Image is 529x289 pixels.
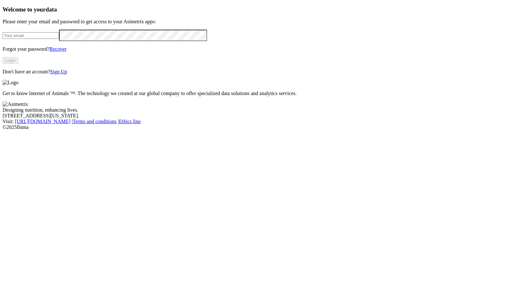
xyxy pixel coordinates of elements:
p: Get to know Internet of Animals ™. The technology we created at our global company to offer speci... [3,91,526,96]
a: Sign Up [50,69,67,74]
a: [URL][DOMAIN_NAME] [15,119,71,124]
span: data [46,6,57,13]
a: Ethics line [119,119,141,124]
p: Don't have an account? [3,69,526,75]
img: Logo [3,80,19,85]
div: [STREET_ADDRESS][US_STATE]. [3,113,526,119]
div: Designing nutrition, enhancing lives. [3,107,526,113]
p: Forgot your password? [3,46,526,52]
div: © 2025 Iluma [3,124,526,130]
a: Recover [49,46,66,52]
button: Login [3,57,18,64]
a: Terms and conditions [73,119,117,124]
input: Your email [3,32,59,39]
img: Asimetrix [3,101,28,107]
p: Please enter your email and password to get access to your Asimetrix apps: [3,19,526,25]
div: Visit : | | [3,119,526,124]
h3: Welcome to your [3,6,526,13]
